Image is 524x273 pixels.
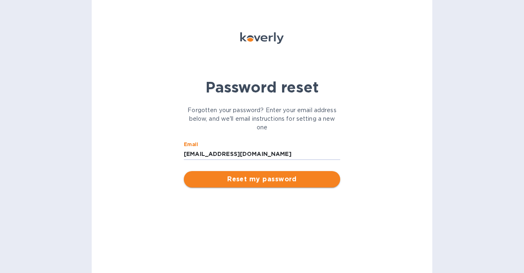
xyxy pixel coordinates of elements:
span: Reset my password [190,174,334,184]
p: Forgotten your password? Enter your email address below, and we'll email instructions for setting... [184,106,340,132]
label: Email [184,142,198,147]
button: Reset my password [184,171,340,187]
b: Password reset [206,78,319,96]
img: Koverly [240,32,284,44]
input: Email [184,148,340,160]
